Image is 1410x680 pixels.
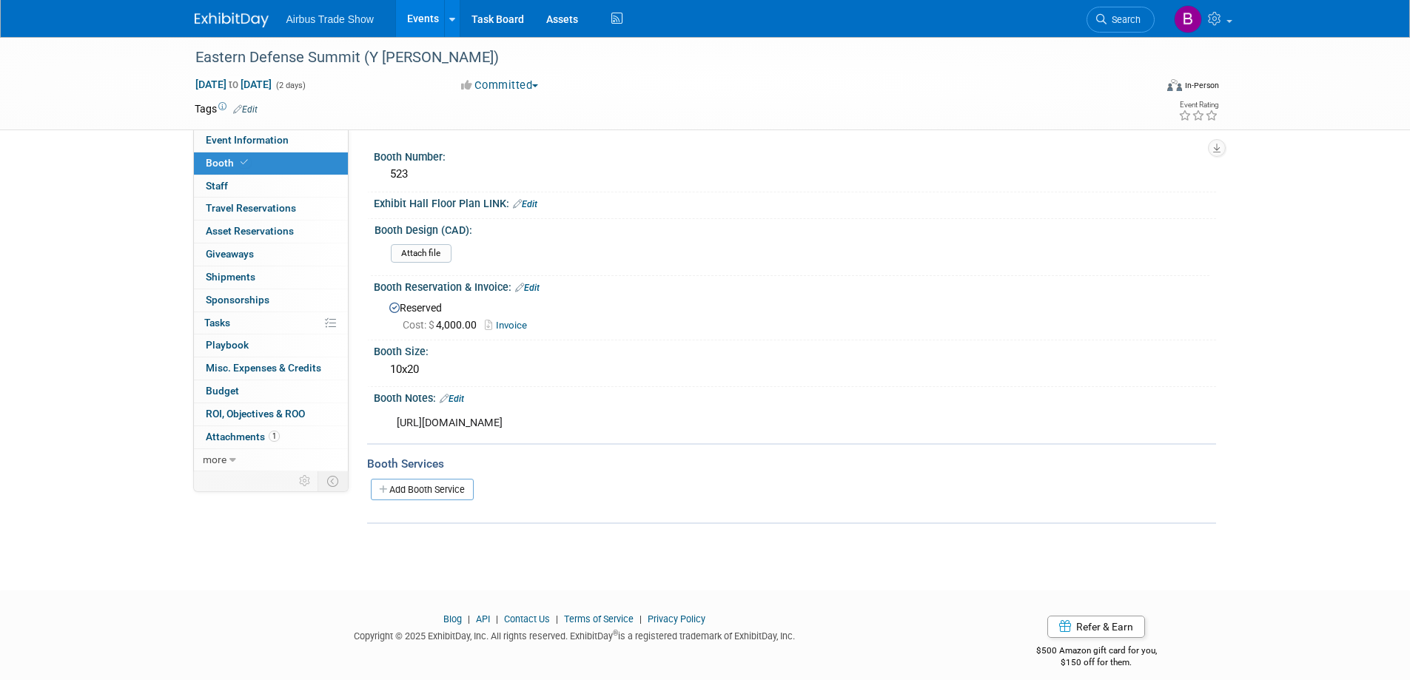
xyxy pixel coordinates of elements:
[385,297,1205,333] div: Reserved
[206,271,255,283] span: Shipments
[194,266,348,289] a: Shipments
[1184,80,1219,91] div: In-Person
[977,635,1216,669] div: $500 Amazon gift card for you,
[194,380,348,403] a: Budget
[194,449,348,471] a: more
[485,320,534,331] a: Invoice
[194,357,348,380] a: Misc. Expenses & Credits
[195,13,269,27] img: ExhibitDay
[374,276,1216,295] div: Booth Reservation & Invoice:
[194,152,348,175] a: Booth
[552,613,562,625] span: |
[195,626,956,643] div: Copyright © 2025 ExhibitDay, Inc. All rights reserved. ExhibitDay is a registered trademark of Ex...
[386,408,1053,438] div: [URL][DOMAIN_NAME]
[1047,616,1145,638] a: Refer & Earn
[1178,101,1218,109] div: Event Rating
[206,408,305,420] span: ROI, Objectives & ROO
[206,134,289,146] span: Event Information
[194,129,348,152] a: Event Information
[194,221,348,243] a: Asset Reservations
[206,248,254,260] span: Giveaways
[385,358,1205,381] div: 10x20
[613,629,618,637] sup: ®
[194,198,348,220] a: Travel Reservations
[292,471,318,491] td: Personalize Event Tab Strip
[375,219,1209,238] div: Booth Design (CAD):
[403,319,436,331] span: Cost: $
[194,334,348,357] a: Playbook
[440,394,464,404] a: Edit
[194,175,348,198] a: Staff
[1067,77,1220,99] div: Event Format
[195,101,258,116] td: Tags
[636,613,645,625] span: |
[374,146,1216,164] div: Booth Number:
[194,312,348,334] a: Tasks
[233,104,258,115] a: Edit
[206,431,280,442] span: Attachments
[476,613,490,625] a: API
[564,613,634,625] a: Terms of Service
[194,403,348,425] a: ROI, Objectives & ROO
[1087,7,1155,33] a: Search
[1167,79,1182,91] img: Format-Inperson.png
[269,431,280,442] span: 1
[206,157,251,169] span: Booth
[206,202,296,214] span: Travel Reservations
[194,426,348,448] a: Attachments1
[371,479,474,500] a: Add Booth Service
[367,456,1216,472] div: Booth Services
[977,656,1216,669] div: $150 off for them.
[513,199,537,209] a: Edit
[374,340,1216,359] div: Booth Size:
[492,613,502,625] span: |
[456,78,544,93] button: Committed
[385,163,1205,186] div: 523
[206,225,294,237] span: Asset Reservations
[286,13,374,25] span: Airbus Trade Show
[403,319,483,331] span: 4,000.00
[194,289,348,312] a: Sponsorships
[204,317,230,329] span: Tasks
[206,339,249,351] span: Playbook
[1174,5,1202,33] img: Brianna Corbett
[190,44,1132,71] div: Eastern Defense Summit (Y [PERSON_NAME])
[195,78,272,91] span: [DATE] [DATE]
[318,471,348,491] td: Toggle Event Tabs
[203,454,226,465] span: more
[206,362,321,374] span: Misc. Expenses & Credits
[648,613,705,625] a: Privacy Policy
[206,385,239,397] span: Budget
[206,180,228,192] span: Staff
[504,613,550,625] a: Contact Us
[275,81,306,90] span: (2 days)
[1107,14,1141,25] span: Search
[374,192,1216,212] div: Exhibit Hall Floor Plan LINK:
[226,78,241,90] span: to
[206,294,269,306] span: Sponsorships
[443,613,462,625] a: Blog
[464,613,474,625] span: |
[194,243,348,266] a: Giveaways
[515,283,540,293] a: Edit
[374,387,1216,406] div: Booth Notes:
[241,158,248,166] i: Booth reservation complete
